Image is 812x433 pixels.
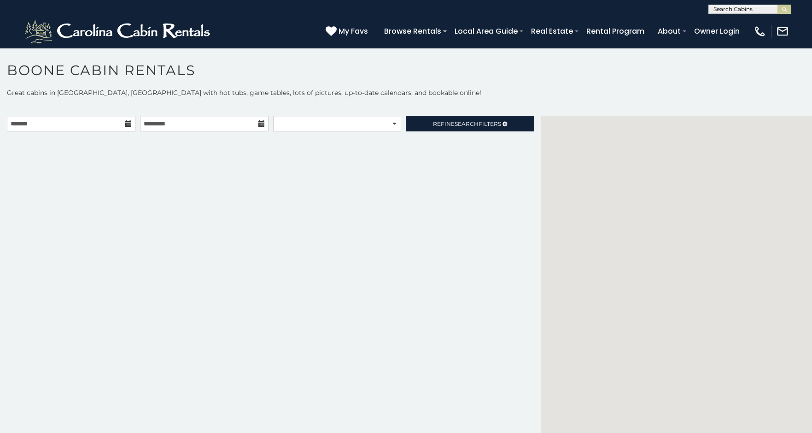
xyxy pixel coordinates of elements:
span: Refine Filters [433,120,501,127]
span: Search [455,120,479,127]
a: About [653,23,685,39]
a: Rental Program [582,23,649,39]
img: mail-regular-white.png [776,25,789,38]
a: Real Estate [526,23,578,39]
a: Owner Login [689,23,744,39]
a: Browse Rentals [380,23,446,39]
a: My Favs [326,25,370,37]
img: phone-regular-white.png [754,25,766,38]
img: White-1-2.png [23,18,214,45]
span: My Favs [339,25,368,37]
a: Local Area Guide [450,23,522,39]
a: RefineSearchFilters [406,116,534,131]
